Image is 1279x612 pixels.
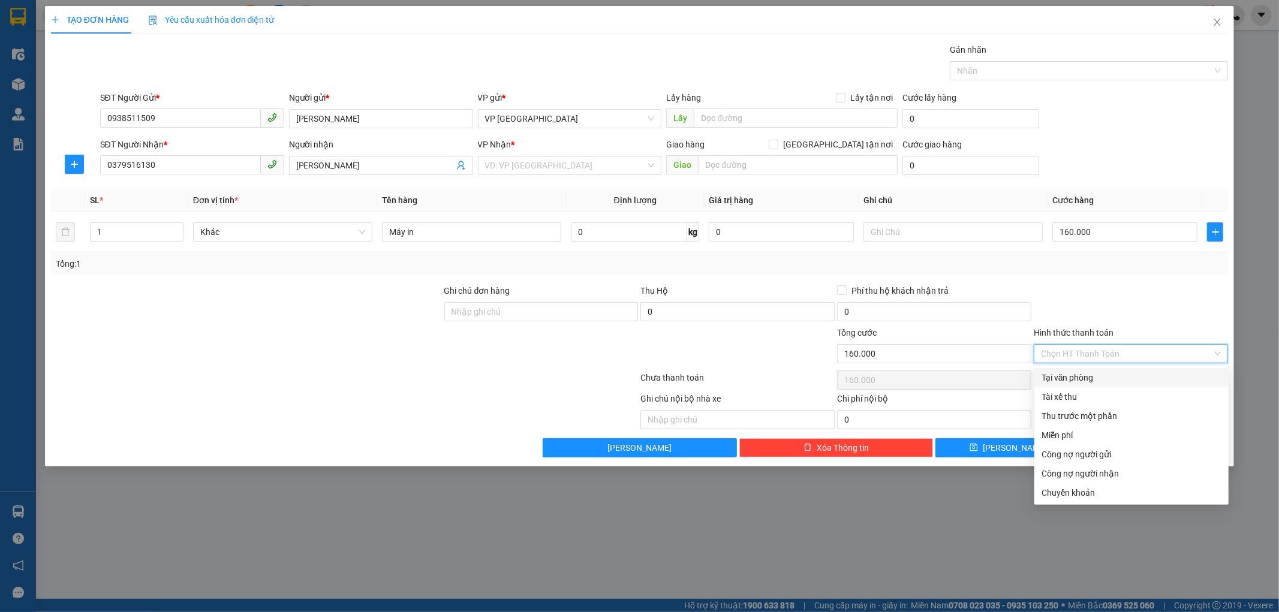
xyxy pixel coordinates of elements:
[444,286,510,296] label: Ghi chú đơn hàng
[267,159,277,169] span: phone
[148,15,275,25] span: Yêu cầu xuất hóa đơn điện tử
[51,15,129,25] span: TẠO ĐƠN HÀNG
[902,156,1039,175] input: Cước giao hàng
[950,45,986,55] label: Gán nhãn
[90,195,100,205] span: SL
[847,284,953,297] span: Phí thu hộ khách nhận trả
[1042,448,1221,461] div: Công nợ người gửi
[970,443,978,453] span: save
[640,392,835,410] div: Ghi chú nội bộ nhà xe
[485,110,655,128] span: VP Đà Nẵng
[56,257,493,270] div: Tổng: 1
[607,441,672,454] span: [PERSON_NAME]
[289,91,473,104] div: Người gửi
[1042,409,1221,423] div: Thu trước một phần
[739,438,934,457] button: deleteXóa Thông tin
[1042,390,1221,403] div: Tài xế thu
[289,138,473,151] div: Người nhận
[193,195,238,205] span: Đơn vị tính
[1034,445,1229,464] div: Cước gửi hàng sẽ được ghi vào công nợ của người gửi
[1207,222,1223,242] button: plus
[56,222,75,242] button: delete
[1042,429,1221,442] div: Miễn phí
[845,91,898,104] span: Lấy tận nơi
[859,189,1048,212] th: Ghi chú
[267,113,277,122] span: phone
[1042,467,1221,480] div: Công nợ người nhận
[817,441,869,454] span: Xóa Thông tin
[640,286,668,296] span: Thu Hộ
[382,195,417,205] span: Tên hàng
[709,222,854,242] input: 0
[837,328,877,337] span: Tổng cước
[698,155,898,174] input: Dọc đường
[382,222,561,242] input: VD: Bàn, Ghế
[935,438,1081,457] button: save[PERSON_NAME]
[640,371,836,392] div: Chưa thanh toán
[200,223,365,241] span: Khác
[1042,371,1221,384] div: Tại văn phòng
[666,108,694,128] span: Lấy
[100,91,284,104] div: SĐT Người Gửi
[640,410,835,429] input: Nhập ghi chú
[902,109,1039,128] input: Cước lấy hàng
[709,195,753,205] span: Giá trị hàng
[444,302,639,321] input: Ghi chú đơn hàng
[100,138,284,151] div: SĐT Người Nhận
[614,195,657,205] span: Định lượng
[1212,17,1222,27] span: close
[687,222,699,242] span: kg
[1052,195,1094,205] span: Cước hàng
[863,222,1043,242] input: Ghi Chú
[902,93,956,102] label: Cước lấy hàng
[1034,464,1229,483] div: Cước gửi hàng sẽ được ghi vào công nợ của người nhận
[694,108,898,128] input: Dọc đường
[778,138,898,151] span: [GEOGRAPHIC_DATA] tận nơi
[65,159,83,169] span: plus
[837,392,1031,410] div: Chi phí nội bộ
[803,443,812,453] span: delete
[478,91,662,104] div: VP gửi
[983,441,1047,454] span: [PERSON_NAME]
[65,155,84,174] button: plus
[148,16,158,25] img: icon
[666,140,705,149] span: Giao hàng
[51,16,59,24] span: plus
[666,93,701,102] span: Lấy hàng
[456,161,466,170] span: user-add
[543,438,737,457] button: [PERSON_NAME]
[1200,6,1234,40] button: Close
[478,140,511,149] span: VP Nhận
[1034,328,1114,337] label: Hình thức thanh toán
[1208,227,1223,237] span: plus
[666,155,698,174] span: Giao
[1042,486,1221,499] div: Chuyển khoản
[902,140,962,149] label: Cước giao hàng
